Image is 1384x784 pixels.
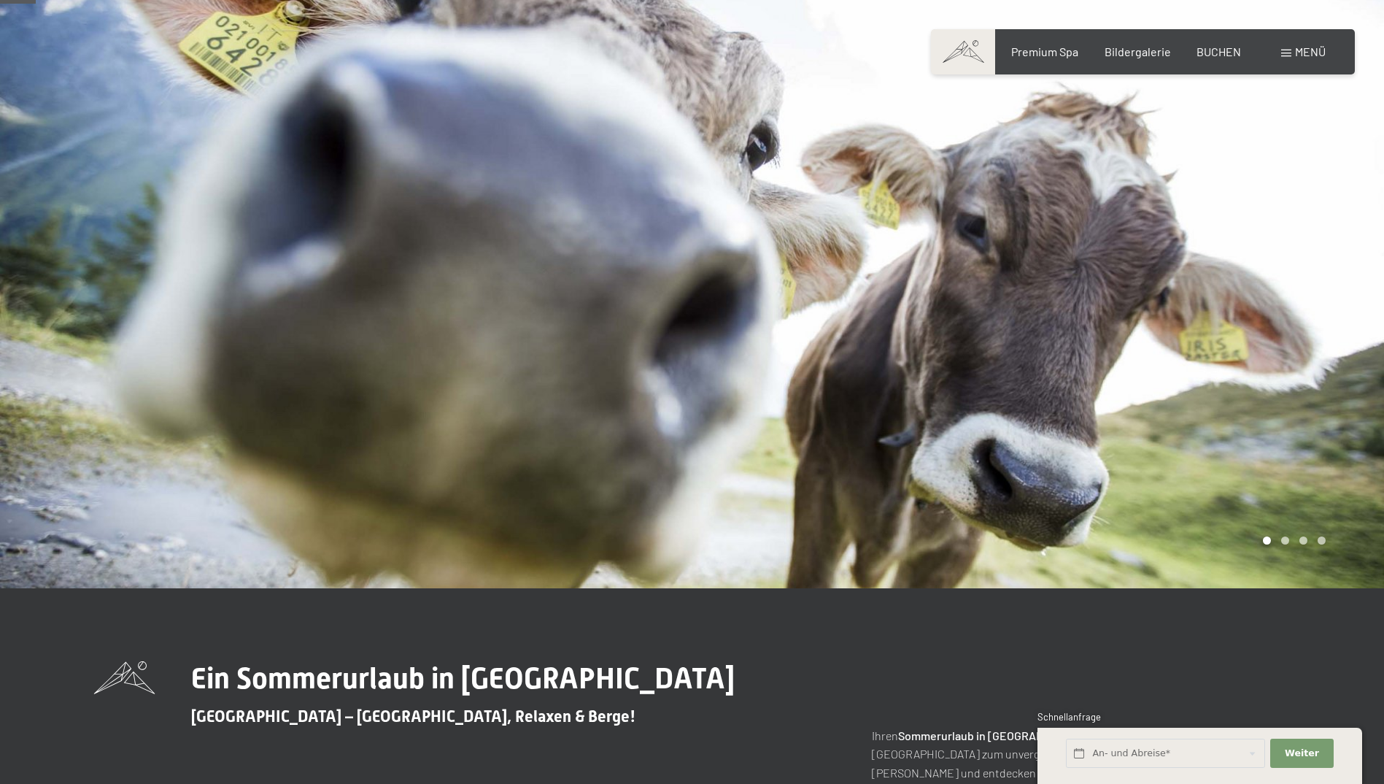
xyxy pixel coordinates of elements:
a: BUCHEN [1196,45,1241,58]
div: Carousel Pagination [1258,537,1326,545]
strong: Sommerurlaub in [GEOGRAPHIC_DATA] [898,729,1097,742]
span: Schnellanfrage [1037,711,1101,723]
span: [GEOGRAPHIC_DATA] – [GEOGRAPHIC_DATA], Relaxen & Berge! [191,707,635,726]
div: Carousel Page 4 [1318,537,1326,545]
div: Carousel Page 3 [1299,537,1307,545]
a: Premium Spa [1011,45,1078,58]
div: Carousel Page 1 (Current Slide) [1263,537,1271,545]
a: Bildergalerie [1105,45,1171,58]
button: Weiter [1270,739,1333,769]
span: Menü [1295,45,1326,58]
div: Carousel Page 2 [1281,537,1289,545]
span: Weiter [1285,747,1319,760]
span: Ein Sommerurlaub in [GEOGRAPHIC_DATA] [191,661,735,696]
